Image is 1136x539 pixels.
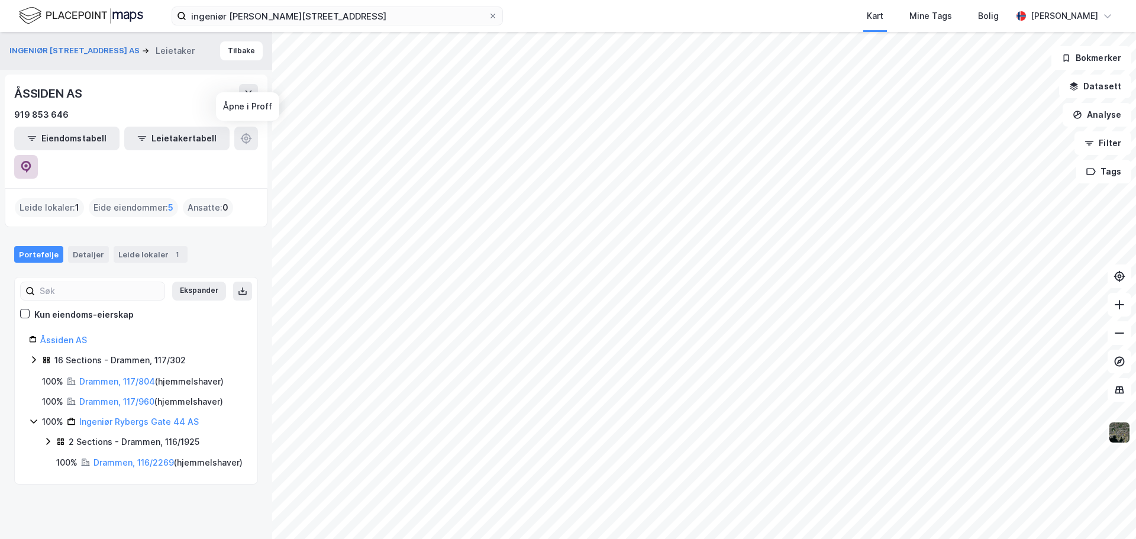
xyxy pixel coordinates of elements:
[40,335,87,345] a: Åssiden AS
[79,376,155,386] a: Drammen, 117/804
[186,7,488,25] input: Søk på adresse, matrikkel, gårdeiere, leietakere eller personer
[1051,46,1131,70] button: Bokmerker
[56,456,78,470] div: 100%
[42,415,63,429] div: 100%
[75,201,79,215] span: 1
[1063,103,1131,127] button: Analyse
[222,201,228,215] span: 0
[69,435,199,449] div: 2 Sections - Drammen, 116/1925
[34,308,134,322] div: Kun eiendoms-eierskap
[54,353,186,367] div: 16 Sections - Drammen, 117/302
[867,9,883,23] div: Kart
[42,375,63,389] div: 100%
[1059,75,1131,98] button: Datasett
[79,396,154,406] a: Drammen, 117/960
[978,9,999,23] div: Bolig
[79,417,199,427] a: Ingeniør Rybergs Gate 44 AS
[168,201,173,215] span: 5
[1077,482,1136,539] iframe: Chat Widget
[1108,421,1131,444] img: 9k=
[171,248,183,260] div: 1
[124,127,230,150] button: Leietakertabell
[172,282,226,301] button: Ekspander
[19,5,143,26] img: logo.f888ab2527a4732fd821a326f86c7f29.svg
[14,127,120,150] button: Eiendomstabell
[1076,160,1131,183] button: Tags
[9,45,142,57] button: INGENIØR [STREET_ADDRESS] AS
[35,282,164,300] input: Søk
[79,395,223,409] div: ( hjemmelshaver )
[14,246,63,263] div: Portefølje
[1031,9,1098,23] div: [PERSON_NAME]
[1074,131,1131,155] button: Filter
[79,375,224,389] div: ( hjemmelshaver )
[93,456,243,470] div: ( hjemmelshaver )
[68,246,109,263] div: Detaljer
[14,84,85,103] div: ÅSSIDEN AS
[183,198,233,217] div: Ansatte :
[220,41,263,60] button: Tilbake
[89,198,178,217] div: Eide eiendommer :
[14,108,69,122] div: 919 853 646
[93,457,174,467] a: Drammen, 116/2269
[42,395,63,409] div: 100%
[156,44,195,58] div: Leietaker
[909,9,952,23] div: Mine Tags
[15,198,84,217] div: Leide lokaler :
[114,246,188,263] div: Leide lokaler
